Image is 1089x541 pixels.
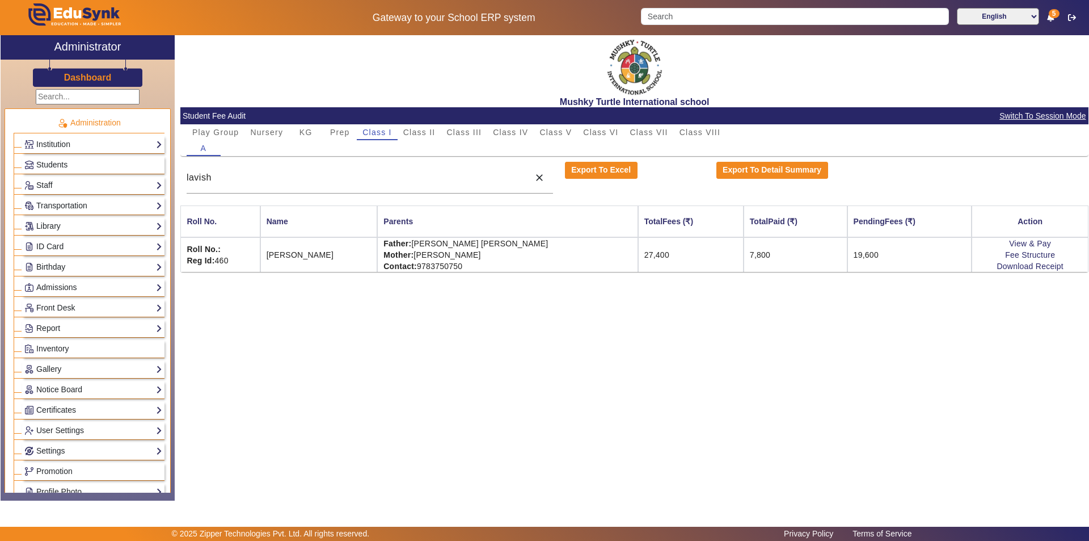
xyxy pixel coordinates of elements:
div: TotalFees (₹) [644,215,737,228]
img: Students.png [25,161,33,169]
span: Class VIII [679,128,720,136]
h2: Mushky Turtle International school [180,97,1088,107]
div: PendingFees (₹) [854,215,915,228]
img: Branchoperations.png [25,467,33,476]
div: Name [267,215,288,228]
span: Class VII [630,128,668,136]
div: TotalPaid (₹) [750,215,841,228]
mat-card-header: Student Fee Audit [180,107,1088,124]
button: Export To Excel [565,162,638,179]
a: Dashboard [64,72,112,83]
div: TotalFees (₹) [644,215,694,228]
span: Nursery [250,128,283,136]
a: Privacy Policy [778,526,839,541]
a: Promotion [24,465,162,478]
strong: Roll No.: [187,245,221,254]
a: Students [24,158,162,171]
span: A [201,144,207,152]
span: Class II [403,128,436,136]
strong: Reg Id: [187,256,214,265]
td: 7,800 [744,237,847,272]
strong: Mother: [383,250,413,259]
a: Inventory [24,342,162,355]
td: [PERSON_NAME] [PERSON_NAME] [PERSON_NAME] 9783750750 [377,237,638,272]
a: View & Pay [1009,239,1051,248]
strong: Father: [383,239,411,248]
div: TotalPaid (₹) [750,215,797,228]
input: Search [641,8,948,25]
span: Play Group [192,128,239,136]
td: 27,400 [638,237,744,272]
img: Administration.png [57,118,67,128]
h2: Administrator [54,40,121,53]
input: Search... [36,89,140,104]
button: Export To Detail Summary [716,162,828,179]
span: Class I [362,128,392,136]
h3: Dashboard [64,72,112,83]
div: Roll No. [187,215,254,228]
span: Class VI [583,128,618,136]
img: f2cfa3ea-8c3d-4776-b57d-4b8cb03411bc [606,38,663,97]
th: Parents [377,206,638,237]
th: Action [972,206,1088,237]
span: Class V [539,128,572,136]
img: Inventory.png [25,345,33,353]
div: Name [267,215,372,228]
td: [PERSON_NAME] [260,237,378,272]
span: Prep [330,128,350,136]
span: Class IV [493,128,528,136]
p: Administration [14,117,164,129]
span: KG [299,128,313,136]
mat-icon: close [534,172,545,183]
a: Fee Structure [1005,250,1055,259]
div: PendingFees (₹) [854,215,966,228]
span: Switch To Session Mode [999,110,1086,123]
a: Terms of Service [847,526,917,541]
input: Search student by Name, Father name or Mother name [187,171,524,184]
td: 460 [180,237,260,272]
a: Administrator [1,35,175,60]
span: Students [36,160,67,169]
span: Class III [446,128,482,136]
span: 5 [1049,9,1060,18]
div: Roll No. [187,215,217,228]
a: Download Receipt [997,262,1063,271]
td: 19,600 [847,237,972,272]
h5: Gateway to your School ERP system [278,12,629,24]
span: Promotion [36,467,73,476]
strong: Contact: [383,262,417,271]
p: © 2025 Zipper Technologies Pvt. Ltd. All rights reserved. [172,528,370,540]
span: Inventory [36,344,69,353]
